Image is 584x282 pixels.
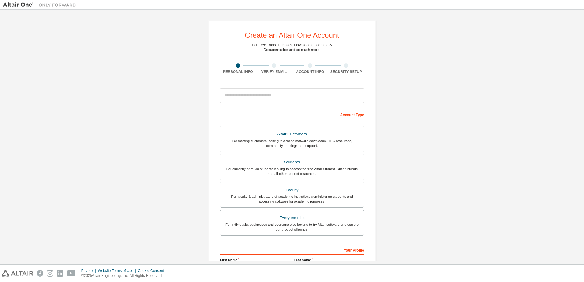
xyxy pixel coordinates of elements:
[256,69,292,74] div: Verify Email
[292,69,328,74] div: Account Info
[220,69,256,74] div: Personal Info
[224,222,360,232] div: For individuals, businesses and everyone else looking to try Altair software and explore our prod...
[3,2,79,8] img: Altair One
[67,270,76,277] img: youtube.svg
[37,270,43,277] img: facebook.svg
[245,32,339,39] div: Create an Altair One Account
[220,258,290,263] label: First Name
[224,194,360,204] div: For faculty & administrators of academic institutions administering students and accessing softwa...
[220,245,364,255] div: Your Profile
[294,258,364,263] label: Last Name
[328,69,364,74] div: Security Setup
[57,270,63,277] img: linkedin.svg
[81,268,98,273] div: Privacy
[224,130,360,138] div: Altair Customers
[224,158,360,166] div: Students
[224,166,360,176] div: For currently enrolled students looking to access the free Altair Student Edition bundle and all ...
[252,43,332,52] div: For Free Trials, Licenses, Downloads, Learning & Documentation and so much more.
[224,186,360,194] div: Faculty
[47,270,53,277] img: instagram.svg
[138,268,167,273] div: Cookie Consent
[2,270,33,277] img: altair_logo.svg
[224,138,360,148] div: For existing customers looking to access software downloads, HPC resources, community, trainings ...
[224,214,360,222] div: Everyone else
[98,268,138,273] div: Website Terms of Use
[220,110,364,119] div: Account Type
[81,273,168,278] p: © 2025 Altair Engineering, Inc. All Rights Reserved.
